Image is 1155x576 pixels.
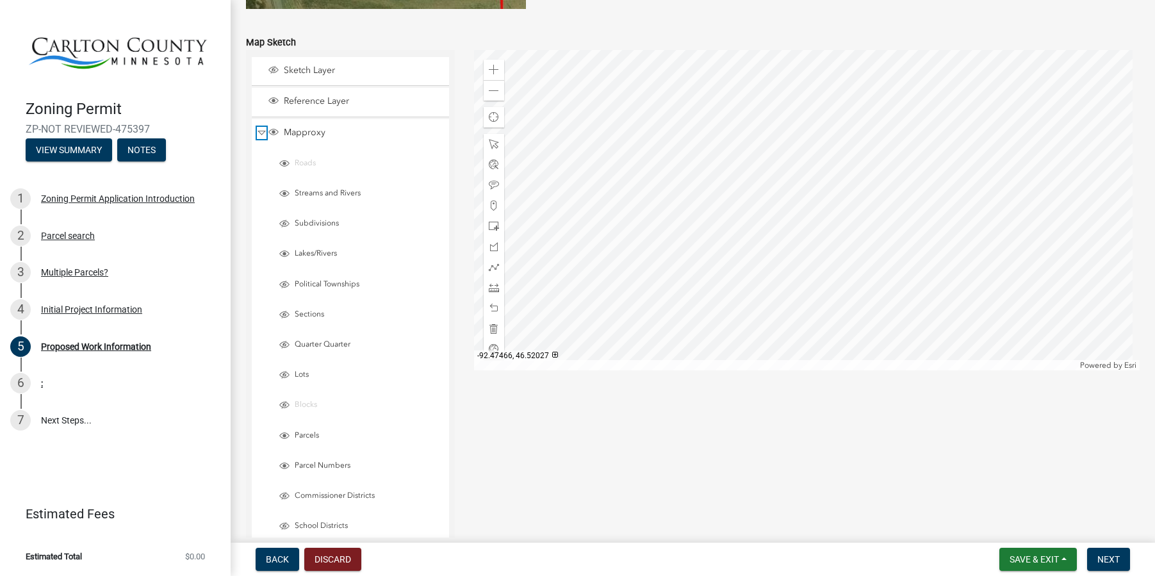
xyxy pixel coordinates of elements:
[291,249,443,259] span: Lakes/Rivers
[26,146,112,156] wm-modal-confirm: Summary
[1124,361,1136,370] a: Esri
[277,158,443,171] div: Roads (Invisible at current scale)
[484,80,504,101] div: Zoom out
[10,226,31,246] div: 2
[263,362,448,390] li: Lots
[41,342,151,351] div: Proposed Work Information
[1087,548,1130,571] button: Next
[291,158,443,169] span: Roads (Invisible at current scale)
[281,65,445,76] span: Sketch Layer
[266,127,445,140] div: Mapproxy
[256,548,299,571] button: Back
[41,305,142,314] div: Initial Project Information
[277,188,443,201] div: Streams and Rivers
[246,38,296,47] label: Map Sketch
[1097,554,1120,564] span: Next
[266,65,445,78] div: Sketch Layer
[263,241,448,269] li: Lakes/Rivers
[263,151,448,179] li: Roads (Invisible at current scale)
[277,521,443,534] div: School Districts
[291,491,443,501] span: Commissioner Districts
[291,218,443,229] span: Subdivisions
[277,218,443,231] div: Subdivisions
[263,423,448,451] li: Parcels
[277,431,443,443] div: Parcels
[257,127,266,139] span: Collapse
[10,410,31,431] div: 7
[291,521,443,531] span: School Districts
[263,392,448,420] li: Blocks (Invisible at current scale)
[263,332,448,360] li: Quarter Quarter
[252,88,449,117] li: Reference Layer
[185,552,205,561] span: $0.00
[281,95,445,107] span: Reference Layer
[304,548,361,571] button: Discard
[291,340,443,350] span: Quarter Quarter
[263,181,448,209] li: Streams and Rivers
[10,188,31,209] div: 1
[277,491,443,504] div: Commissioner Districts
[117,138,166,161] button: Notes
[41,194,195,203] div: Zoning Permit Application Introduction
[266,95,445,108] div: Reference Layer
[484,60,504,80] div: Zoom in
[277,340,443,352] div: Quarter Quarter
[281,127,445,138] span: Mapproxy
[10,373,31,393] div: 6
[277,249,443,261] div: Lakes/Rivers
[263,483,448,511] li: Commissioner Districts
[277,400,443,413] div: Blocks (Invisible at current scale)
[26,13,210,86] img: Carlton County, Minnesota
[484,107,504,128] div: Find my location
[999,548,1077,571] button: Save & Exit
[26,552,82,561] span: Estimated Total
[41,379,43,388] div: :
[263,211,448,239] li: Subdivisions
[117,146,166,156] wm-modal-confirm: Notes
[41,231,95,240] div: Parcel search
[291,309,443,320] span: Sections
[252,57,449,86] li: Sketch Layer
[10,262,31,283] div: 3
[263,453,448,481] li: Parcel Numbers
[1077,360,1140,370] div: Powered by
[263,513,448,541] li: School Districts
[10,299,31,320] div: 4
[1010,554,1059,564] span: Save & Exit
[291,279,443,290] span: Political Townships
[26,138,112,161] button: View Summary
[291,461,443,471] span: Parcel Numbers
[277,461,443,473] div: Parcel Numbers
[277,279,443,292] div: Political Townships
[266,554,289,564] span: Back
[263,272,448,300] li: Political Townships
[291,431,443,441] span: Parcels
[277,370,443,383] div: Lots
[10,501,210,527] a: Estimated Fees
[41,268,108,277] div: Multiple Parcels?
[26,100,220,119] h4: Zoning Permit
[263,302,448,330] li: Sections
[291,400,443,410] span: Blocks (Invisible at current scale)
[291,370,443,380] span: Lots
[277,309,443,322] div: Sections
[10,336,31,357] div: 5
[291,188,443,199] span: Streams and Rivers
[26,123,205,135] span: ZP-NOT REVIEWED-475397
